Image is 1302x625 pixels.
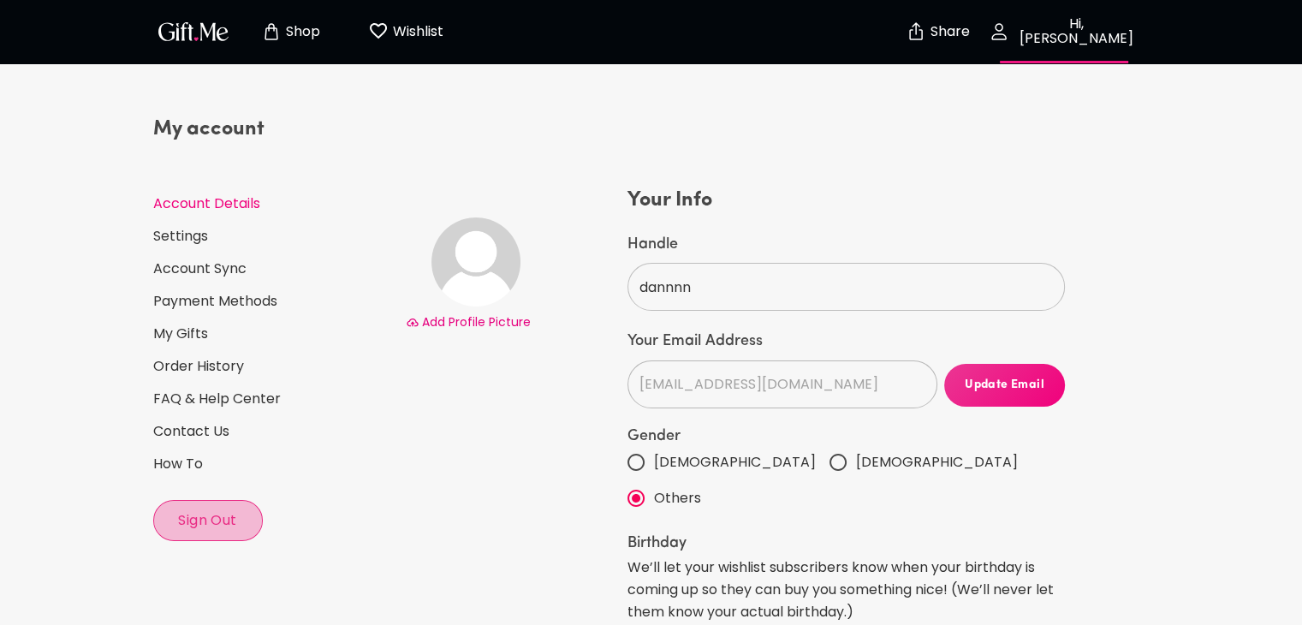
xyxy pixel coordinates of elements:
label: Gender [627,429,1065,444]
p: Share [926,25,970,39]
a: Order History [153,357,392,376]
span: Others [654,487,701,509]
h4: My account [153,116,392,143]
p: Wishlist [389,21,443,43]
span: Add Profile Picture [422,313,531,330]
span: [DEMOGRAPHIC_DATA] [856,451,1018,473]
img: GiftMe Logo [155,19,232,44]
button: Wishlist page [359,4,453,59]
button: Sign Out [153,500,263,541]
span: [DEMOGRAPHIC_DATA] [654,451,816,473]
a: FAQ & Help Center [153,390,392,408]
button: Store page [244,4,338,59]
span: Update Email [944,376,1066,395]
img: secure [906,21,926,42]
button: Update Email [944,364,1066,407]
p: Shop [282,25,320,39]
a: Account Details [153,194,392,213]
p: Hi, [PERSON_NAME] [1009,17,1139,46]
legend: Birthday [627,536,1065,551]
div: gender [627,444,1065,516]
label: Handle [627,235,1065,255]
a: How To [153,455,392,473]
p: We’ll let your wishlist subscribers know when your birthday is coming up so they can buy you some... [627,557,1065,623]
a: Settings [153,227,392,246]
a: My Gifts [153,324,392,343]
a: Payment Methods [153,292,392,311]
h4: Your Info [627,187,1065,214]
button: GiftMe Logo [153,21,234,42]
span: Sign Out [154,511,262,530]
a: Contact Us [153,422,392,441]
button: Share [908,2,968,62]
label: Your Email Address [627,331,1065,352]
img: Avatar [431,217,520,307]
a: Account Sync [153,259,392,278]
button: Hi, [PERSON_NAME] [978,4,1150,59]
